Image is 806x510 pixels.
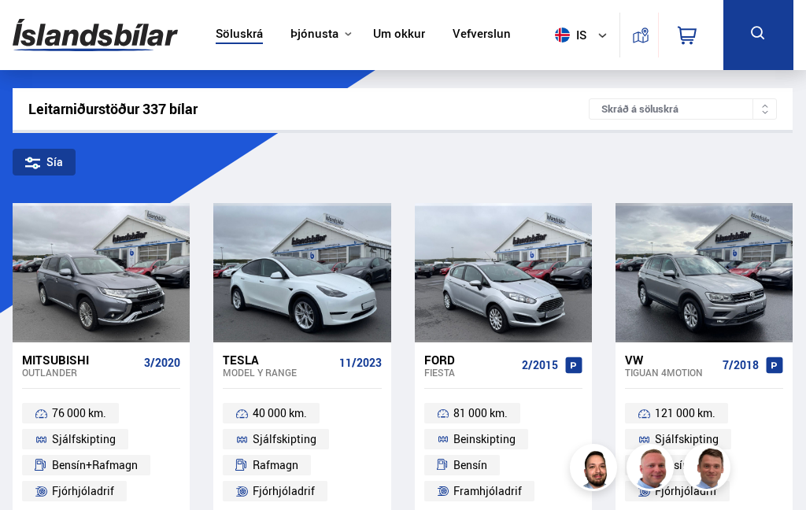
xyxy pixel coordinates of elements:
div: Outlander [22,367,138,378]
span: 40 000 km. [253,404,307,423]
span: 2/2015 [522,359,558,371]
div: Tiguan 4MOTION [625,367,716,378]
a: Um okkur [373,27,425,43]
img: siFngHWaQ9KaOqBr.png [629,446,676,493]
a: Vefverslun [453,27,511,43]
span: 121 000 km. [655,404,715,423]
div: Ford [424,353,516,367]
img: FbJEzSuNWCJXmdc-.webp [686,446,733,493]
span: 3/2020 [144,357,180,369]
span: Fjórhjóladrif [655,482,717,501]
img: G0Ugv5HjCgRt.svg [13,9,178,61]
span: Beinskipting [453,430,516,449]
span: Fjórhjóladrif [52,482,114,501]
span: 7/2018 [723,359,759,371]
span: 81 000 km. [453,404,508,423]
div: Sía [13,149,76,176]
span: Framhjóladrif [453,482,522,501]
img: svg+xml;base64,PHN2ZyB4bWxucz0iaHR0cDovL3d3dy53My5vcmcvMjAwMC9zdmciIHdpZHRoPSI1MTIiIGhlaWdodD0iNT... [555,28,570,42]
div: Mitsubishi [22,353,138,367]
div: Leitarniðurstöður 337 bílar [28,101,589,117]
span: 76 000 km. [52,404,106,423]
span: 11/2023 [339,357,382,369]
span: Bensín [453,456,487,475]
div: Skráð á söluskrá [589,98,777,120]
div: Model Y RANGE [223,367,332,378]
span: Sjálfskipting [655,430,719,449]
div: Fiesta [424,367,516,378]
span: Rafmagn [253,456,298,475]
span: Fjórhjóladrif [253,482,315,501]
span: Sjálfskipting [52,430,116,449]
div: VW [625,353,716,367]
button: Opna LiveChat spjallviðmót [13,6,60,54]
img: nhp88E3Fdnt1Opn2.png [572,446,619,493]
button: is [549,12,619,58]
span: Sjálfskipting [253,430,316,449]
a: Söluskrá [216,27,263,43]
span: Bensín+Rafmagn [52,456,138,475]
button: Þjónusta [290,27,338,42]
span: is [549,28,588,42]
div: Tesla [223,353,332,367]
